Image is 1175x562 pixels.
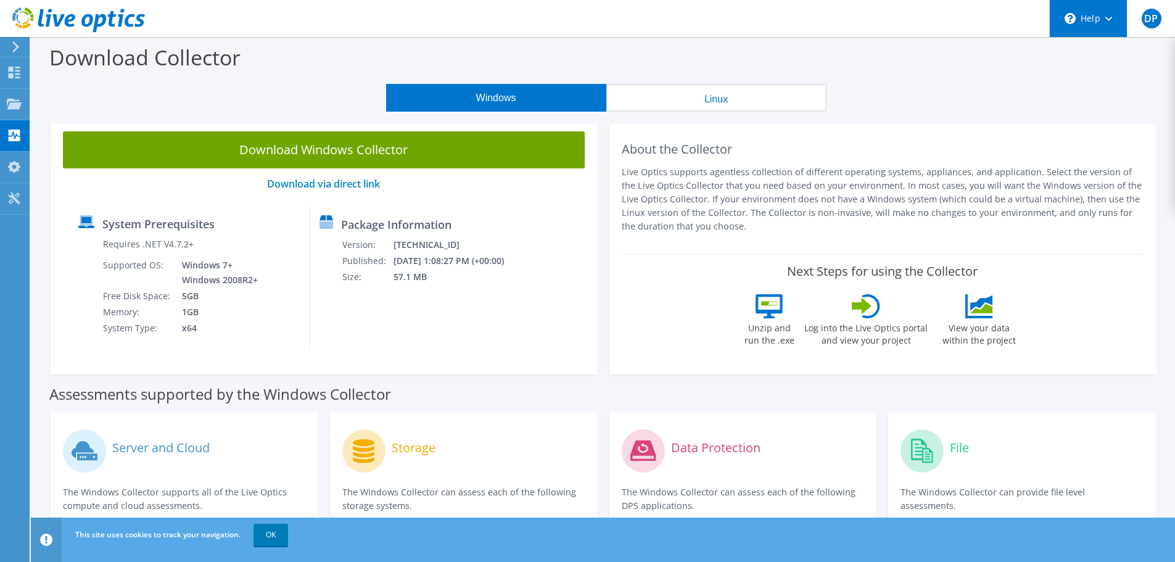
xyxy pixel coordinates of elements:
a: OK [254,524,288,546]
label: Next Steps for using the Collector [787,264,978,279]
td: System Type: [102,320,173,336]
span: This site uses cookies to track your navigation. [75,529,241,540]
label: File [950,442,969,454]
td: Memory: [102,304,173,320]
label: Server and Cloud [112,442,210,454]
td: Version: [342,237,393,253]
label: System Prerequisites [102,218,215,230]
label: Package Information [341,218,451,231]
p: The Windows Collector can assess each of the following storage systems. [342,486,585,513]
a: Download via direct link [267,177,380,191]
label: View your data within the project [934,318,1023,347]
span: DP [1142,9,1161,28]
td: Windows 7+ Windows 2008R2+ [173,257,260,288]
label: Data Protection [671,442,761,454]
label: Log into the Live Optics portal and view your project [804,318,928,347]
label: Unzip and run the .exe [741,318,798,347]
td: Size: [342,269,393,285]
label: Storage [392,442,435,454]
button: Linux [606,84,827,112]
td: x64 [173,320,260,336]
p: The Windows Collector supports all of the Live Optics compute and cloud assessments. [63,486,305,513]
td: 5GB [173,288,260,304]
label: Download Collector [49,43,241,72]
td: 1GB [173,304,260,320]
svg: \n [1065,13,1076,24]
td: Supported OS: [102,257,173,288]
td: [DATE] 1:08:27 PM (+00:00) [393,253,521,269]
p: The Windows Collector can assess each of the following DPS applications. [622,486,864,513]
td: Free Disk Space: [102,288,173,304]
label: Requires .NET V4.7.2+ [103,238,194,250]
td: Published: [342,253,393,269]
label: Assessments supported by the Windows Collector [49,388,391,400]
td: [TECHNICAL_ID] [393,237,521,253]
a: Download Windows Collector [63,131,585,168]
p: Live Optics supports agentless collection of different operating systems, appliances, and applica... [622,165,1144,233]
p: The Windows Collector can provide file level assessments. [901,486,1143,513]
button: Windows [386,84,606,112]
h2: About the Collector [622,142,1144,157]
td: 57.1 MB [393,269,521,285]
